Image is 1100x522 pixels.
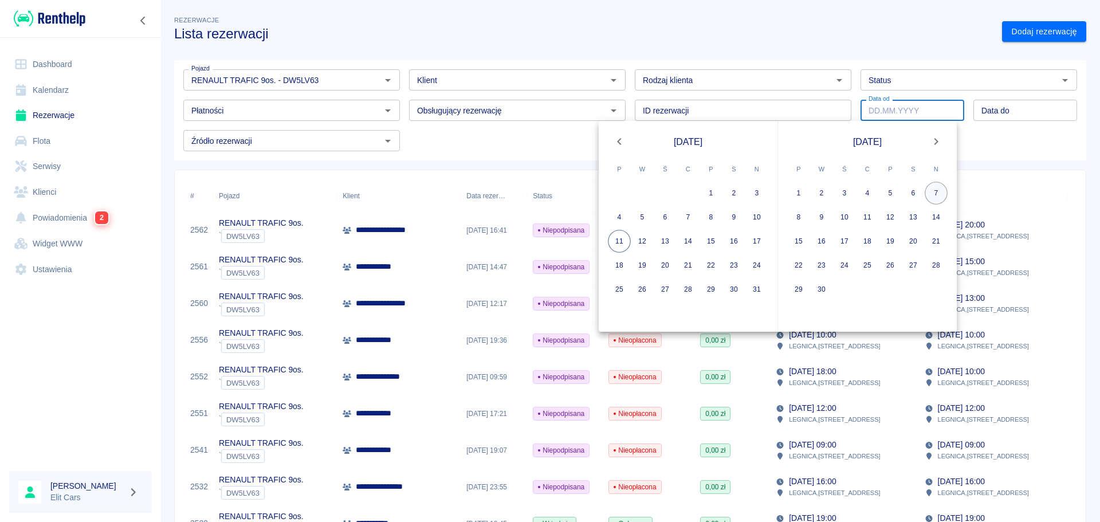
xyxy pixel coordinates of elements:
[677,206,700,229] button: 7
[745,182,768,205] button: 3
[219,254,304,266] p: RENAULT TRAFIC 9os.
[674,135,702,149] span: [DATE]
[533,180,552,212] div: Status
[925,230,948,253] button: 21
[631,230,654,253] button: 12
[700,278,722,301] button: 29
[789,378,880,388] p: LEGNICA , [STREET_ADDRESS]
[14,9,85,28] img: Renthelp logo
[701,409,730,419] span: 0,00 zł
[833,230,856,253] button: 17
[219,180,239,212] div: Pojazd
[380,72,396,88] button: Otwórz
[608,206,631,229] button: 4
[461,322,527,359] div: [DATE] 19:36
[190,371,208,383] a: 2552
[191,64,210,73] label: Pojazd
[938,292,985,304] p: [DATE] 13:00
[174,17,219,23] span: Rezerwacje
[533,409,589,419] span: Niepodpisana
[938,219,985,231] p: [DATE] 20:00
[190,481,208,493] a: 2532
[833,182,856,205] button: 3
[608,278,631,301] button: 25
[869,95,890,103] label: Data od
[926,158,946,180] span: niedziela
[343,180,360,212] div: Klient
[789,414,880,425] p: LEGNICA , [STREET_ADDRESS]
[222,269,264,277] span: DW5LV63
[461,249,527,285] div: [DATE] 14:47
[219,229,304,243] div: `
[609,409,661,419] span: Nieopłacona
[461,432,527,469] div: [DATE] 19:07
[938,402,985,414] p: [DATE] 12:00
[533,445,589,456] span: Niepodpisana
[834,158,855,180] span: środa
[461,180,527,212] div: Data rezerwacji
[631,206,654,229] button: 5
[701,158,721,180] span: piątek
[879,182,902,205] button: 5
[461,285,527,322] div: [DATE] 12:17
[533,335,589,346] span: Niepodpisana
[9,205,152,231] a: Powiadomienia2
[973,100,1077,121] input: DD.MM.YYYY
[608,254,631,277] button: 18
[190,261,208,273] a: 2561
[700,230,722,253] button: 15
[919,180,1067,212] div: Odbiór
[219,327,304,339] p: RENAULT TRAFIC 9os.
[527,180,603,212] div: Status
[608,230,631,253] button: 11
[856,254,879,277] button: 25
[380,133,396,149] button: Otwórz
[879,206,902,229] button: 12
[219,217,304,229] p: RENAULT TRAFIC 9os.
[857,158,878,180] span: czwartek
[609,482,661,492] span: Nieopłacona
[677,278,700,301] button: 28
[925,254,948,277] button: 28
[631,254,654,277] button: 19
[861,100,964,121] input: DD.MM.YYYY
[219,376,304,390] div: `
[50,480,124,492] h6: [PERSON_NAME]
[222,415,264,424] span: DW5LV63
[9,257,152,282] a: Ustawienia
[788,158,809,180] span: poniedziałek
[724,158,744,180] span: sobota
[810,182,833,205] button: 2
[938,451,1029,461] p: LEGNICA , [STREET_ADDRESS]
[722,182,745,205] button: 2
[938,304,1029,315] p: LEGNICA , [STREET_ADDRESS]
[903,158,924,180] span: sobota
[461,212,527,249] div: [DATE] 16:41
[810,230,833,253] button: 16
[190,297,208,309] a: 2560
[222,452,264,461] span: DW5LV63
[938,268,1029,278] p: LEGNICA , [STREET_ADDRESS]
[632,158,653,180] span: wtorek
[810,206,833,229] button: 9
[853,135,882,149] span: [DATE]
[9,128,152,154] a: Flota
[9,179,152,205] a: Klienci
[190,334,208,346] a: 2556
[533,262,589,272] span: Niepodpisana
[833,206,856,229] button: 10
[1002,21,1086,42] a: Dodaj rezerwację
[789,488,880,498] p: LEGNICA , [STREET_ADDRESS]
[787,206,810,229] button: 8
[654,206,677,229] button: 6
[380,103,396,119] button: Otwórz
[654,278,677,301] button: 27
[879,254,902,277] button: 26
[722,206,745,229] button: 9
[745,278,768,301] button: 31
[833,254,856,277] button: 24
[677,230,700,253] button: 14
[219,437,304,449] p: RENAULT TRAFIC 9os.
[461,469,527,505] div: [DATE] 23:55
[938,414,1029,425] p: LEGNICA , [STREET_ADDRESS]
